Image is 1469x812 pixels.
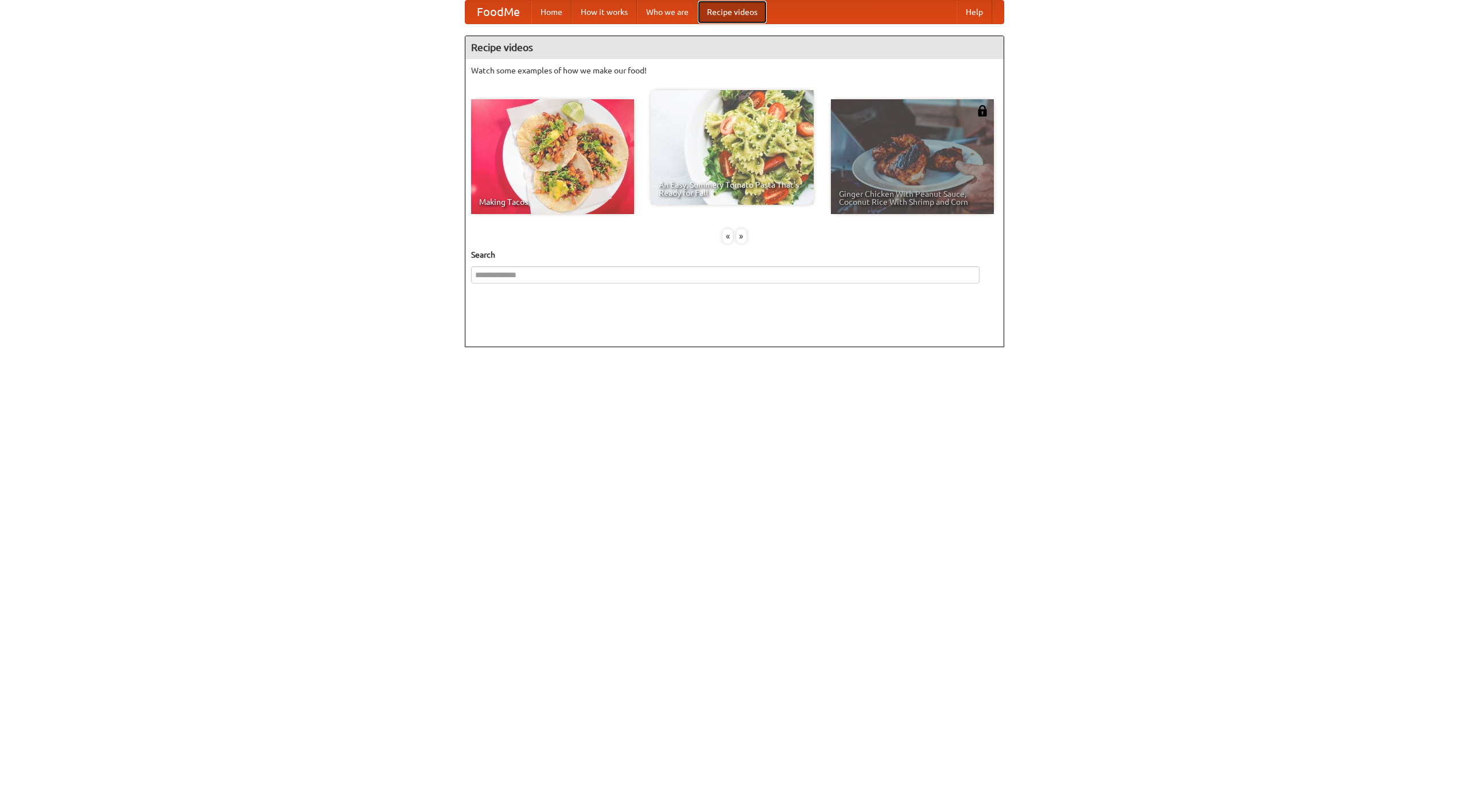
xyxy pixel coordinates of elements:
a: Home [531,1,572,24]
img: 483408.png [977,105,988,116]
div: » [736,229,747,243]
p: Watch some examples of how we make our food! [471,65,998,76]
h4: Recipe videos [465,36,1004,59]
a: How it works [572,1,637,24]
div: « [722,229,733,243]
a: Recipe videos [698,1,767,24]
a: Making Tacos [471,99,634,214]
a: FoodMe [465,1,531,24]
a: An Easy, Summery Tomato Pasta That's Ready for Fall [651,90,814,205]
a: Who we are [637,1,698,24]
a: Help [957,1,992,24]
span: An Easy, Summery Tomato Pasta That's Ready for Fall [659,181,806,197]
h5: Search [471,249,998,261]
span: Making Tacos [479,198,626,206]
